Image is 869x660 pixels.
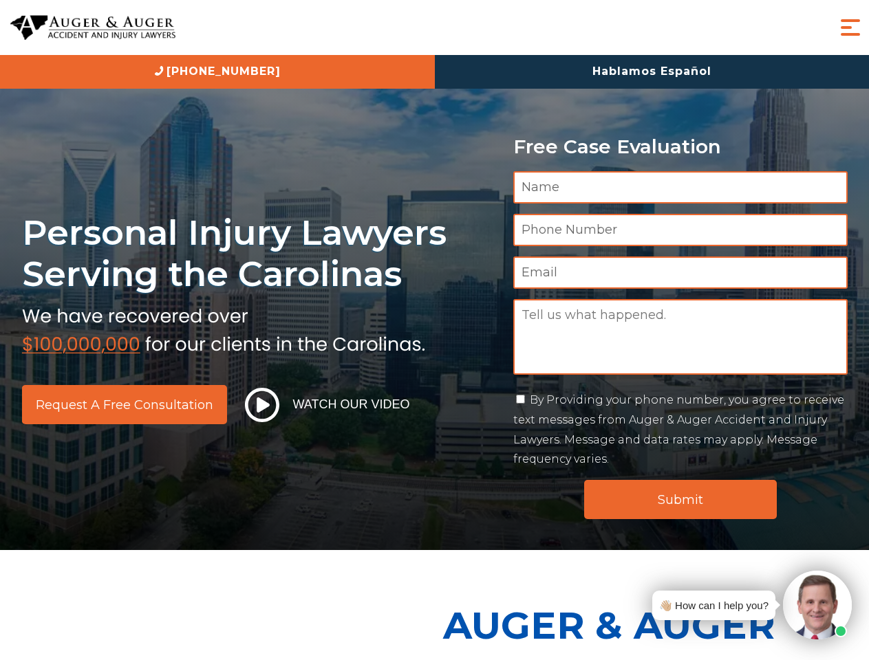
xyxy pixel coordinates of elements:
[443,591,861,659] p: Auger & Auger
[513,214,848,246] input: Phone Number
[513,256,848,289] input: Email
[22,212,497,295] h1: Personal Injury Lawyers Serving the Carolinas
[36,399,213,411] span: Request a Free Consultation
[513,136,848,157] p: Free Case Evaluation
[659,596,769,615] div: 👋🏼 How can I help you?
[513,393,844,465] label: By Providing your phone number, you agree to receive text messages from Auger & Auger Accident an...
[584,480,777,519] input: Submit
[241,387,414,423] button: Watch Our Video
[837,14,864,41] button: Menu
[10,15,175,41] img: Auger & Auger Accident and Injury Lawyers Logo
[513,171,848,203] input: Name
[22,385,227,424] a: Request a Free Consultation
[22,302,425,354] img: sub text
[783,571,852,639] img: Intaker widget Avatar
